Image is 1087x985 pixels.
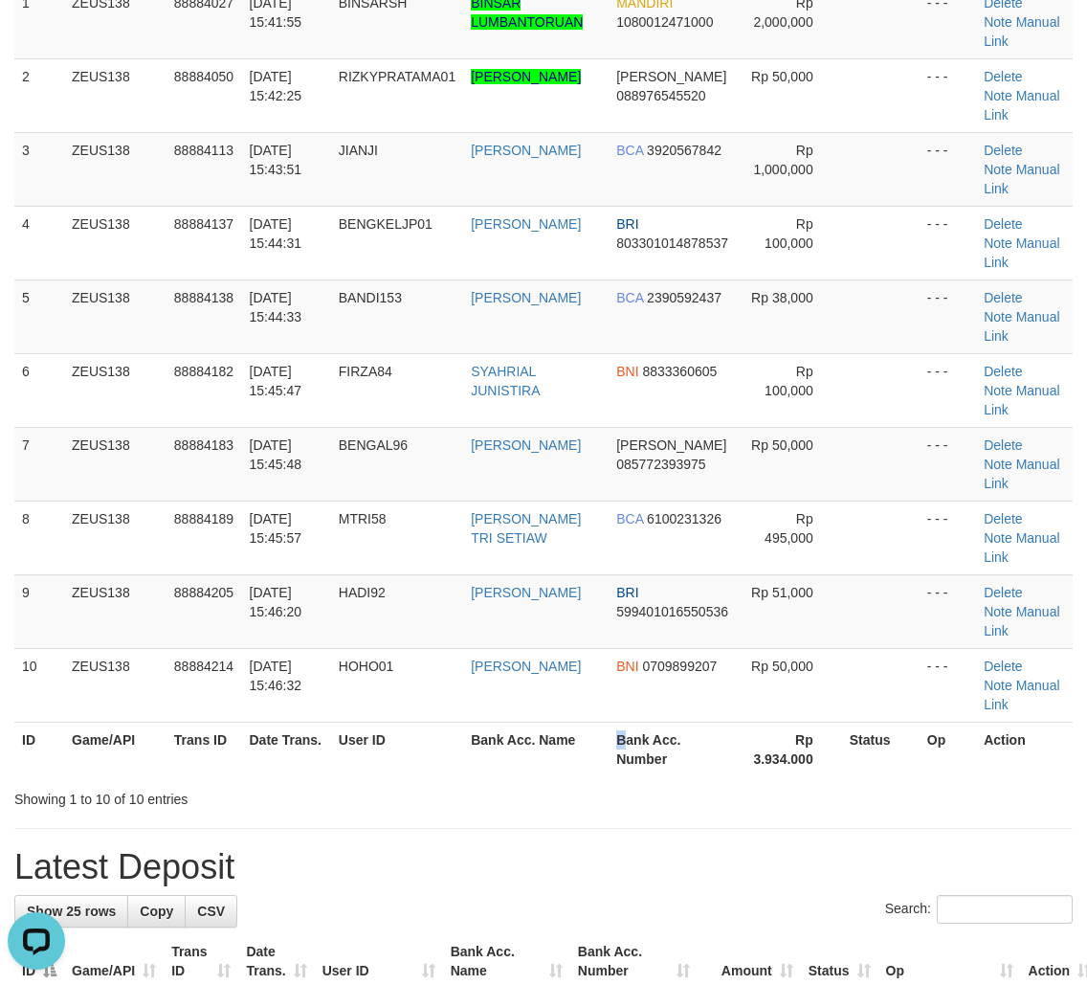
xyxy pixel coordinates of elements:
span: BCA [616,143,643,158]
td: ZEUS138 [64,501,166,574]
input: Search: [937,895,1073,924]
label: Search: [885,895,1073,924]
span: BNI [616,659,638,674]
span: BCA [616,511,643,526]
span: JIANJI [339,143,378,158]
a: [PERSON_NAME] [471,659,581,674]
span: 88884113 [174,143,233,158]
a: Manual Link [984,162,1059,196]
span: [DATE] 15:44:31 [250,216,302,251]
span: Copy 6100231326 to clipboard [647,511,721,526]
a: Delete [984,437,1022,453]
a: Delete [984,216,1022,232]
a: Note [984,235,1012,251]
a: Note [984,604,1012,619]
span: Copy 0709899207 to clipboard [642,659,717,674]
a: [PERSON_NAME] [471,437,581,453]
th: Op [920,722,976,776]
td: ZEUS138 [64,132,166,206]
span: 88884138 [174,290,233,305]
span: Copy 3920567842 to clipboard [647,143,721,158]
td: - - - [920,132,976,206]
span: BRI [616,585,638,600]
th: Bank Acc. Name [463,722,609,776]
span: MTRI58 [339,511,387,526]
a: Note [984,530,1012,546]
span: Copy 2390592437 to clipboard [647,290,721,305]
span: Copy 088976545520 to clipboard [616,88,705,103]
td: 4 [14,206,64,280]
td: 7 [14,427,64,501]
span: Rp 100,000 [765,364,813,398]
span: Rp 100,000 [765,216,813,251]
a: Note [984,14,1012,30]
a: [PERSON_NAME] [471,69,581,84]
span: Copy 8833360605 to clipboard [642,364,717,379]
th: ID [14,722,64,776]
a: Note [984,383,1012,398]
span: BCA [616,290,643,305]
a: Delete [984,364,1022,379]
span: Rp 50,000 [751,69,813,84]
td: - - - [920,280,976,353]
span: 88884189 [174,511,233,526]
td: - - - [920,648,976,722]
a: Manual Link [984,88,1059,123]
a: Note [984,309,1012,325]
span: [DATE] 15:46:20 [250,585,302,619]
td: - - - [920,501,976,574]
a: Manual Link [984,678,1059,712]
button: Open LiveChat chat widget [8,8,65,65]
th: User ID [331,722,463,776]
span: 88884183 [174,437,233,453]
span: HOHO01 [339,659,394,674]
td: 6 [14,353,64,427]
a: Manual Link [984,530,1059,565]
th: Rp 3.934.000 [738,722,842,776]
span: 88884214 [174,659,233,674]
a: [PERSON_NAME] [471,143,581,158]
td: 5 [14,280,64,353]
a: [PERSON_NAME] TRI SETIAW [471,511,581,546]
span: 88884205 [174,585,233,600]
h1: Latest Deposit [14,848,1073,886]
td: ZEUS138 [64,648,166,722]
th: Game/API [64,722,166,776]
span: [PERSON_NAME] [616,69,726,84]
span: Copy 085772393975 to clipboard [616,457,705,472]
td: 8 [14,501,64,574]
a: Manual Link [984,457,1059,491]
a: Manual Link [984,235,1059,270]
a: Note [984,88,1012,103]
span: BENGKELJP01 [339,216,433,232]
a: Delete [984,511,1022,526]
td: 9 [14,574,64,648]
td: - - - [920,427,976,501]
span: BENGAL96 [339,437,408,453]
span: Rp 51,000 [751,585,813,600]
td: - - - [920,574,976,648]
span: [DATE] 15:45:47 [250,364,302,398]
a: Copy [127,895,186,928]
span: Rp 50,000 [751,437,813,453]
a: CSV [185,895,237,928]
div: Showing 1 to 10 of 10 entries [14,782,438,809]
span: Rp 495,000 [765,511,813,546]
a: Manual Link [984,604,1059,638]
td: ZEUS138 [64,280,166,353]
span: Copy [140,904,173,919]
span: [DATE] 15:44:33 [250,290,302,325]
td: 3 [14,132,64,206]
td: ZEUS138 [64,574,166,648]
td: ZEUS138 [64,58,166,132]
td: - - - [920,353,976,427]
a: Delete [984,69,1022,84]
span: [DATE] 15:42:25 [250,69,302,103]
a: Manual Link [984,383,1059,417]
th: Date Trans. [242,722,331,776]
td: - - - [920,206,976,280]
span: [DATE] 15:43:51 [250,143,302,177]
a: Manual Link [984,14,1059,49]
span: 88884137 [174,216,233,232]
span: FIRZA84 [339,364,392,379]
